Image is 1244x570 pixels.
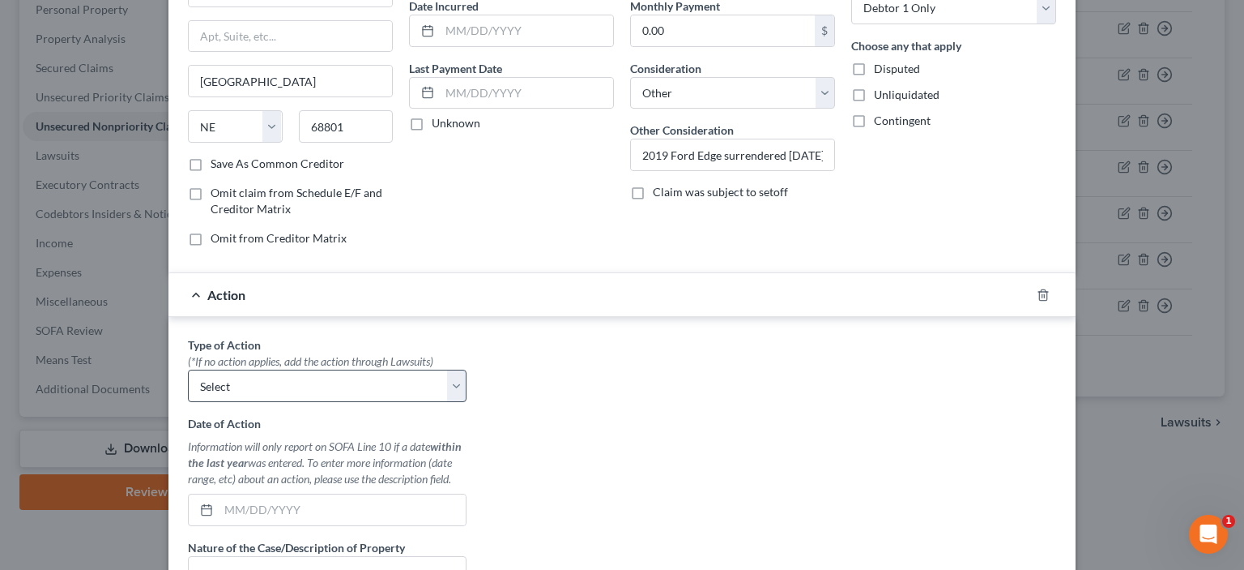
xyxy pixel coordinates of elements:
input: MM/DD/YYYY [440,78,613,109]
span: Disputed [874,62,920,75]
input: MM/DD/YYYY [219,495,466,525]
input: Apt, Suite, etc... [189,21,392,52]
span: Claim was subject to setoff [653,185,788,199]
div: (*If no action applies, add the action through Lawsuits) [188,354,466,370]
input: Enter city... [189,66,392,96]
span: Action [207,287,245,302]
input: Enter zip... [299,110,394,143]
label: Consideration [630,60,701,77]
input: MM/DD/YYYY [440,15,613,46]
label: Unknown [432,115,480,131]
span: Omit claim from Schedule E/F and Creditor Matrix [211,186,382,216]
span: Type of Action [188,338,261,352]
span: Omit from Creditor Matrix [211,231,347,245]
span: Unliquidated [874,88,939,101]
label: Other Consideration [630,122,734,139]
label: Nature of the Case/Description of Property [188,539,405,556]
label: Choose any that apply [851,37,961,54]
span: 1 [1222,515,1235,528]
div: $ [815,15,834,46]
span: Contingent [874,114,931,127]
input: Specify... [631,139,834,170]
label: Date of Action [188,415,261,432]
input: 0.00 [631,15,815,46]
iframe: Intercom live chat [1189,515,1228,554]
label: Last Payment Date [409,60,502,77]
div: Information will only report on SOFA Line 10 if a date was entered. To enter more information (da... [188,439,466,487]
label: Save As Common Creditor [211,156,344,172]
